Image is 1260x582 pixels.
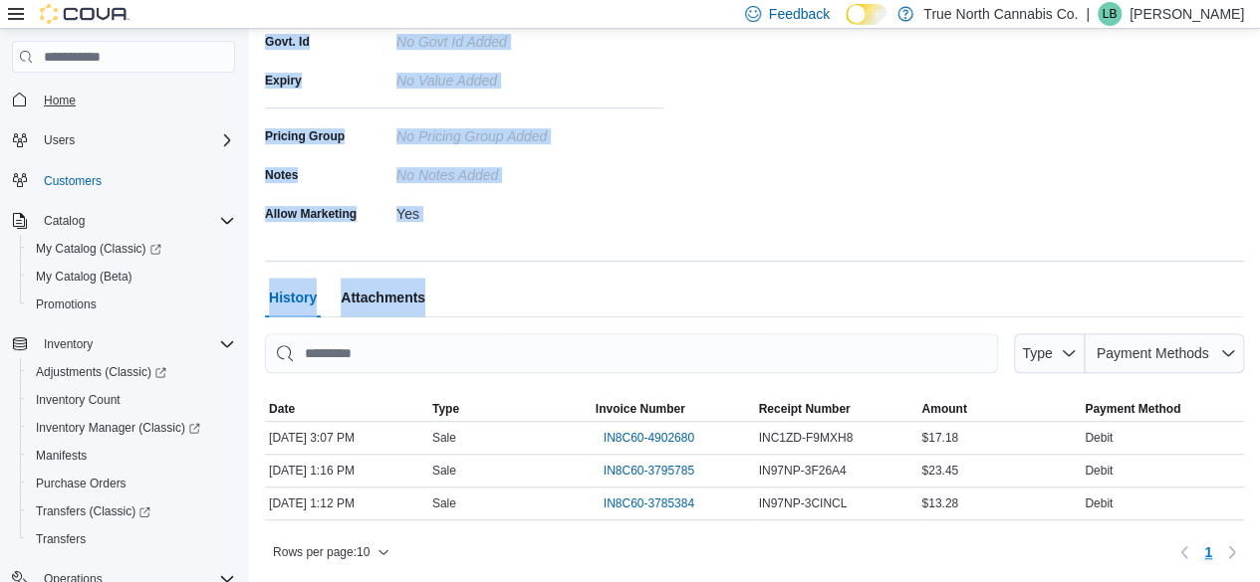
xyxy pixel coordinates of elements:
[28,265,140,289] a: My Catalog (Beta)
[28,237,235,261] span: My Catalog (Classic)
[341,278,425,317] span: Attachments
[20,442,243,470] button: Manifests
[36,209,235,233] span: Catalog
[28,416,235,440] span: Inventory Manager (Classic)
[40,4,129,24] img: Cova
[36,448,87,464] span: Manifests
[596,401,685,417] span: Invoice Number
[1172,536,1244,568] nav: Pagination for table:
[396,65,663,89] div: No value added
[44,213,85,229] span: Catalog
[396,26,663,50] div: No Govt Id added
[28,444,235,468] span: Manifests
[44,336,93,352] span: Inventory
[269,278,317,317] span: History
[265,73,302,89] label: Expiry
[36,332,235,356] span: Inventory
[923,2,1078,26] p: True North Cannabis Co.
[36,364,166,380] span: Adjustments (Classic)
[269,401,295,417] span: Date
[846,25,847,26] span: Dark Mode
[265,206,357,222] label: Allow Marketing
[1172,540,1196,564] button: Previous page
[1085,333,1244,373] button: Payment Methods
[604,495,694,511] span: IN8C60-3785384
[20,525,243,553] button: Transfers
[592,397,755,421] button: Invoice Number
[769,4,830,24] span: Feedback
[754,397,917,421] button: Receipt Number
[20,386,243,414] button: Inventory Count
[36,128,235,152] span: Users
[265,333,998,373] input: This is a search bar. As you type, the results lower in the page will automatically filter.
[44,173,102,189] span: Customers
[44,132,75,148] span: Users
[917,491,1081,515] div: $13.28
[36,476,126,491] span: Purchase Orders
[1098,2,1122,26] div: Lori Burns
[265,397,428,421] button: Date
[20,291,243,318] button: Promotions
[36,392,121,408] span: Inventory Count
[265,540,397,564] button: Rows per page:10
[20,497,243,525] a: Transfers (Classic)
[36,209,93,233] button: Catalog
[846,4,887,25] input: Dark Mode
[1014,333,1086,373] button: Type
[4,166,243,195] button: Customers
[36,168,235,193] span: Customers
[1081,397,1244,421] button: Payment Method
[28,388,235,412] span: Inventory Count
[28,499,158,523] a: Transfers (Classic)
[1086,2,1090,26] p: |
[36,87,235,111] span: Home
[428,397,592,421] button: Type
[1085,401,1180,417] span: Payment Method
[758,430,853,446] span: INC1ZD-F9MXH8
[432,463,456,479] span: Sale
[28,416,208,440] a: Inventory Manager (Classic)
[28,527,235,551] span: Transfers
[273,544,370,560] span: Rows per page : 10
[917,459,1081,483] div: $23.45
[1130,2,1244,26] p: [PERSON_NAME]
[758,463,846,479] span: IN97NP-3F26A4
[28,360,174,384] a: Adjustments (Classic)
[36,420,200,436] span: Inventory Manager (Classic)
[28,472,134,495] a: Purchase Orders
[432,430,456,446] span: Sale
[36,169,110,193] a: Customers
[1196,536,1220,568] button: Page 1 of 1
[604,463,694,479] span: IN8C60-3795785
[28,527,94,551] a: Transfers
[604,430,694,446] span: IN8C60-4902680
[269,463,355,479] span: [DATE] 1:16 PM
[20,358,243,386] a: Adjustments (Classic)
[36,332,101,356] button: Inventory
[917,426,1081,450] div: $17.18
[28,360,235,384] span: Adjustments (Classic)
[758,495,847,511] span: IN97NP-3CINCL
[396,159,663,183] div: No Notes added
[1085,463,1113,479] span: Debit
[1204,542,1212,562] span: 1
[4,85,243,113] button: Home
[20,235,243,263] a: My Catalog (Classic)
[917,397,1081,421] button: Amount
[1103,2,1118,26] span: LB
[1022,345,1052,361] span: Type
[20,470,243,497] button: Purchase Orders
[1097,345,1209,361] span: Payment Methods
[28,444,95,468] a: Manifests
[28,472,235,495] span: Purchase Orders
[4,126,243,154] button: Users
[1085,430,1113,446] span: Debit
[396,120,663,144] div: No Pricing Group Added
[28,292,235,316] span: Promotions
[4,207,243,235] button: Catalog
[28,388,128,412] a: Inventory Count
[921,401,966,417] span: Amount
[432,495,456,511] span: Sale
[596,459,702,483] button: IN8C60-3795785
[265,128,345,144] label: Pricing Group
